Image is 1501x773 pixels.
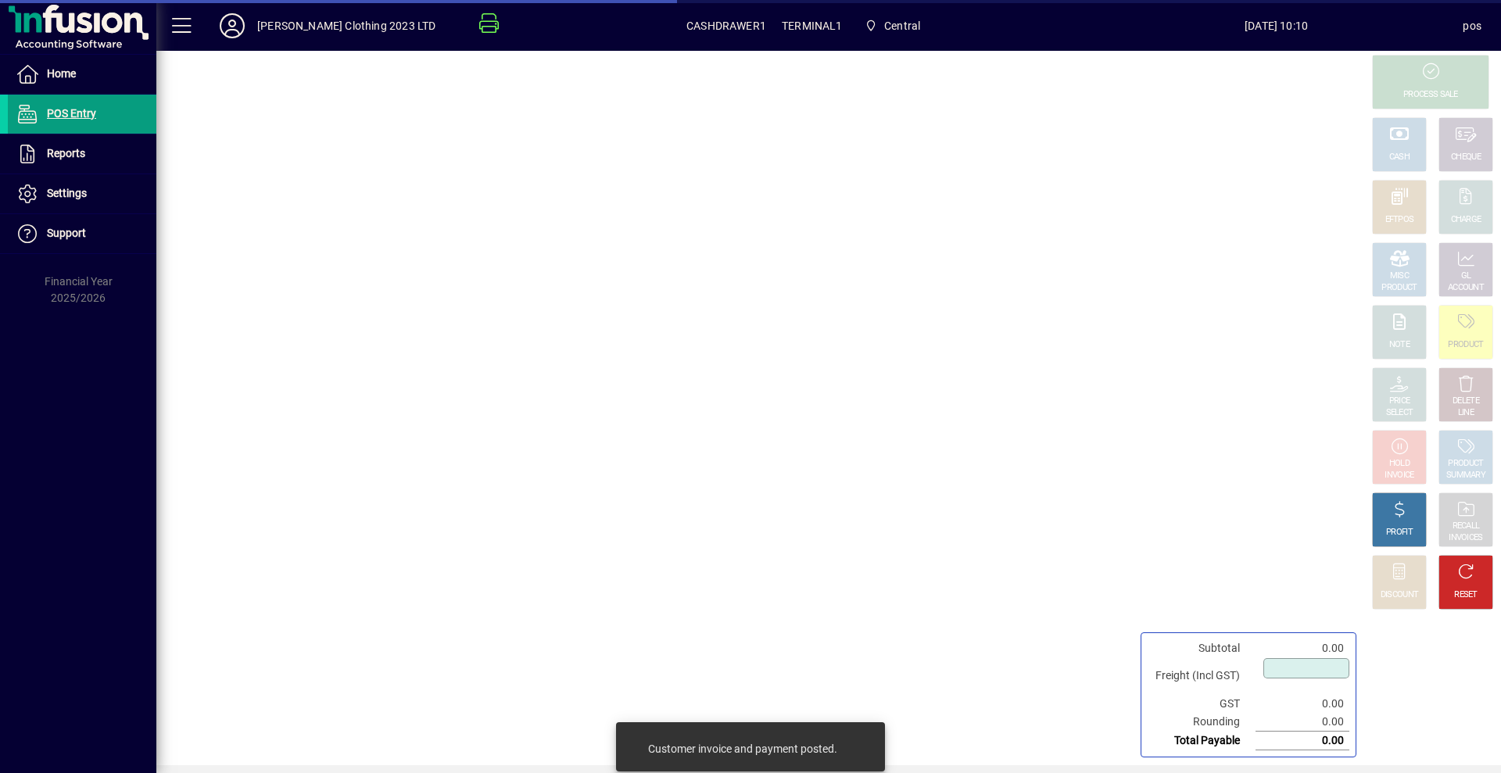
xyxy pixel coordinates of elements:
td: 0.00 [1256,695,1349,713]
td: Total Payable [1148,732,1256,750]
div: pos [1463,13,1481,38]
div: GL [1461,270,1471,282]
td: Subtotal [1148,639,1256,657]
span: Support [47,227,86,239]
div: PROFIT [1386,527,1413,539]
span: CASHDRAWER1 [686,13,766,38]
div: SELECT [1386,407,1413,419]
div: CASH [1389,152,1410,163]
div: SUMMARY [1446,470,1485,481]
div: HOLD [1389,458,1410,470]
div: CHARGE [1451,214,1481,226]
div: LINE [1458,407,1474,419]
div: DELETE [1453,395,1479,407]
div: RESET [1454,589,1478,601]
span: Central [858,12,927,40]
span: Home [47,67,76,80]
div: PRODUCT [1381,282,1417,294]
td: 0.00 [1256,713,1349,732]
span: Settings [47,187,87,199]
span: Reports [47,147,85,159]
div: DISCOUNT [1381,589,1418,601]
td: Rounding [1148,713,1256,732]
td: GST [1148,695,1256,713]
a: Support [8,214,156,253]
div: PRODUCT [1448,339,1483,351]
div: PROCESS SALE [1403,89,1458,101]
span: TERMINAL1 [782,13,843,38]
td: Freight (Incl GST) [1148,657,1256,695]
div: CHEQUE [1451,152,1481,163]
button: Profile [207,12,257,40]
a: Reports [8,134,156,174]
div: NOTE [1389,339,1410,351]
div: INVOICE [1385,470,1413,481]
a: Settings [8,174,156,213]
div: MISC [1390,270,1409,282]
div: ACCOUNT [1448,282,1484,294]
span: POS Entry [47,107,96,120]
span: Central [884,13,920,38]
a: Home [8,55,156,94]
div: EFTPOS [1385,214,1414,226]
td: 0.00 [1256,639,1349,657]
div: INVOICES [1449,532,1482,544]
td: 0.00 [1256,732,1349,750]
div: PRICE [1389,395,1410,407]
div: Customer invoice and payment posted. [648,741,837,757]
span: [DATE] 10:10 [1090,13,1463,38]
div: PRODUCT [1448,458,1483,470]
div: RECALL [1453,521,1480,532]
div: [PERSON_NAME] Clothing 2023 LTD [257,13,435,38]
